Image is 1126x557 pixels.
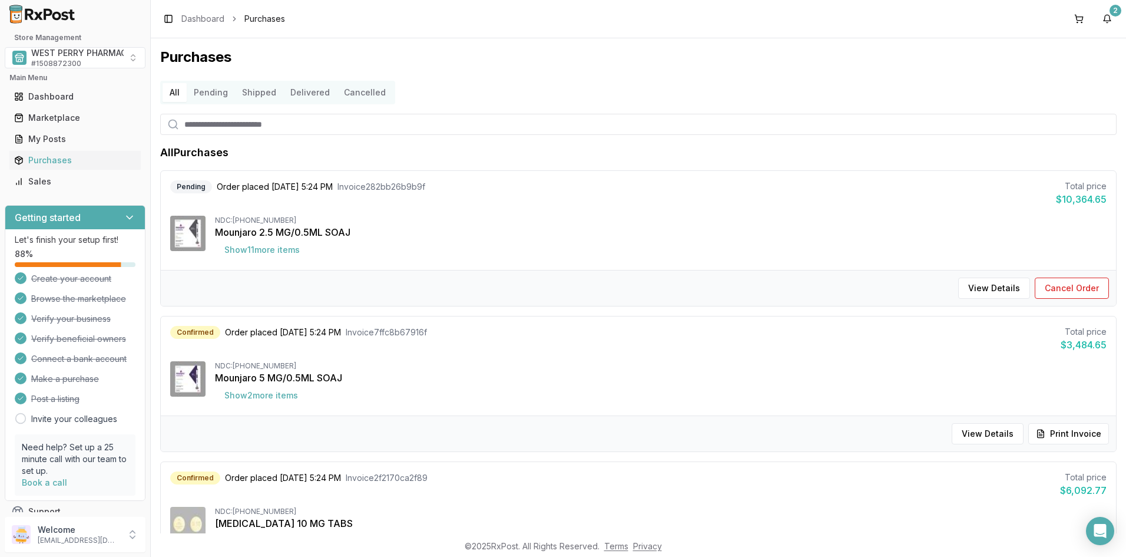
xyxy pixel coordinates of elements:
[215,371,1107,385] div: Mounjaro 5 MG/0.5ML SOAJ
[22,477,67,487] a: Book a call
[215,530,307,552] button: Show9more items
[31,273,111,285] span: Create your account
[1035,278,1109,299] button: Cancel Order
[5,5,80,24] img: RxPost Logo
[12,525,31,544] img: User avatar
[225,472,341,484] span: Order placed [DATE] 5:24 PM
[215,507,1107,516] div: NDC: [PHONE_NUMBER]
[215,239,309,261] button: Show11more items
[9,73,141,83] h2: Main Menu
[31,333,126,345] span: Verify beneficial owners
[633,541,662,551] a: Privacy
[9,107,141,128] a: Marketplace
[31,413,117,425] a: Invite your colleagues
[235,83,283,102] button: Shipped
[283,83,337,102] button: Delivered
[170,216,206,251] img: Mounjaro 2.5 MG/0.5ML SOAJ
[15,248,33,260] span: 88 %
[9,128,141,150] a: My Posts
[170,507,206,542] img: Jardiance 10 MG TABS
[1060,483,1107,497] div: $6,092.77
[31,313,111,325] span: Verify your business
[215,225,1107,239] div: Mounjaro 2.5 MG/0.5ML SOAJ
[9,171,141,192] a: Sales
[346,472,428,484] span: Invoice 2f2170ca2f89
[5,501,145,522] button: Support
[1110,5,1121,17] div: 2
[31,373,99,385] span: Make a purchase
[170,326,220,339] div: Confirmed
[337,83,393,102] button: Cancelled
[15,234,135,246] p: Let's finish your setup first!
[14,91,136,103] div: Dashboard
[1056,192,1107,206] div: $10,364.65
[1028,423,1109,444] button: Print Invoice
[160,48,1117,67] h1: Purchases
[170,361,206,397] img: Mounjaro 5 MG/0.5ML SOAJ
[1061,338,1107,352] div: $3,484.65
[346,327,427,338] span: Invoice 7ffc8b67916f
[5,151,145,170] button: Purchases
[9,150,141,171] a: Purchases
[604,541,628,551] a: Terms
[15,210,81,225] h3: Getting started
[952,423,1024,444] button: View Details
[1086,517,1114,545] div: Open Intercom Messenger
[31,353,127,365] span: Connect a bank account
[187,83,235,102] button: Pending
[170,472,220,485] div: Confirmed
[215,361,1107,371] div: NDC: [PHONE_NUMBER]
[181,13,224,25] a: Dashboard
[5,47,145,68] button: Select a view
[5,108,145,127] button: Marketplace
[215,216,1107,225] div: NDC: [PHONE_NUMBER]
[225,327,341,338] span: Order placed [DATE] 5:24 PM
[31,47,150,59] span: WEST PERRY PHARMACY INC
[31,293,126,305] span: Browse the marketplace
[215,385,307,406] button: Show2more items
[1098,9,1117,28] button: 2
[1060,472,1107,483] div: Total price
[170,180,212,193] div: Pending
[5,33,145,42] h2: Store Management
[22,441,128,477] p: Need help? Set up a 25 minute call with our team to set up.
[1061,326,1107,338] div: Total price
[31,393,80,405] span: Post a listing
[337,181,425,193] span: Invoice 282bb26b9b9f
[14,112,136,124] div: Marketplace
[5,87,145,106] button: Dashboard
[160,144,228,161] h1: All Purchases
[5,130,145,149] button: My Posts
[1056,180,1107,192] div: Total price
[958,278,1030,299] button: View Details
[181,13,285,25] nav: breadcrumb
[5,172,145,191] button: Sales
[215,516,1107,530] div: [MEDICAL_DATA] 10 MG TABS
[14,133,136,145] div: My Posts
[14,176,136,187] div: Sales
[163,83,187,102] button: All
[217,181,333,193] span: Order placed [DATE] 5:24 PM
[38,524,120,536] p: Welcome
[9,86,141,107] a: Dashboard
[14,154,136,166] div: Purchases
[244,13,285,25] span: Purchases
[31,59,81,68] span: # 1508872300
[38,536,120,545] p: [EMAIL_ADDRESS][DOMAIN_NAME]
